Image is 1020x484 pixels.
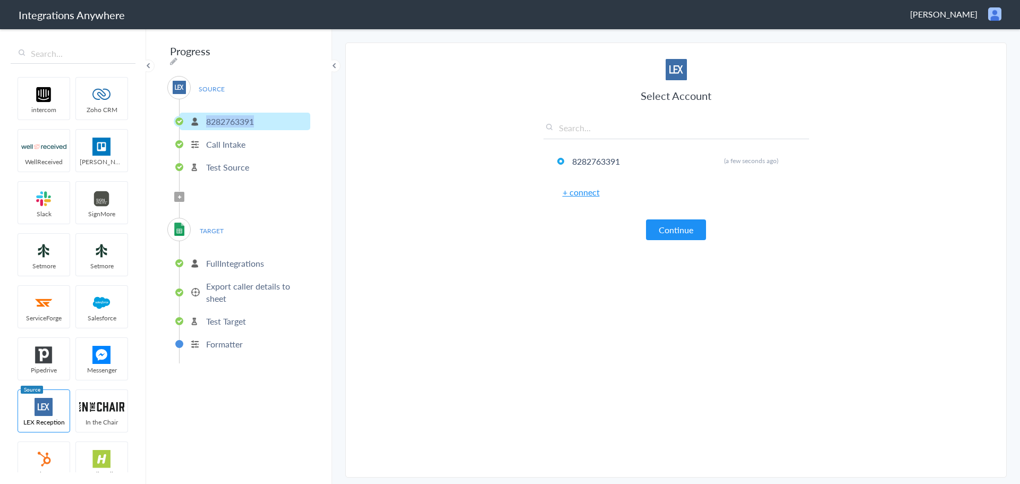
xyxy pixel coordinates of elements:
input: Search... [11,44,135,64]
span: Slack [18,209,70,218]
img: hs-app-logo.svg [79,450,124,468]
p: Test Target [206,315,246,327]
span: HelloSells [76,470,127,479]
p: Call Intake [206,138,245,150]
h3: Select Account [543,88,809,103]
img: user.png [988,7,1001,21]
span: WellReceived [18,157,70,166]
img: salesforce-logo.svg [79,294,124,312]
img: lex-app-logo.svg [21,398,66,416]
span: [PERSON_NAME] [910,8,977,20]
span: Salesforce [76,313,127,322]
img: pipedrive.png [21,346,66,364]
span: TARGET [191,224,232,238]
span: [PERSON_NAME] [76,157,127,166]
span: Messenger [76,366,127,375]
img: zoho-logo.svg [79,86,124,104]
span: HubSpot [18,470,70,479]
img: hubspot-logo.svg [21,450,66,468]
span: (a few seconds ago) [724,156,778,165]
p: Test Source [206,161,249,173]
img: wr-logo.svg [21,138,66,156]
img: inch-logo.svg [79,398,124,416]
span: Pipedrive [18,366,70,375]
img: lex-app-logo.svg [666,59,687,80]
p: Formatter [206,338,243,350]
img: signmore-logo.png [79,190,124,208]
button: Continue [646,219,706,240]
img: intercom-logo.svg [21,86,66,104]
img: serviceforge-icon.png [21,294,66,312]
span: In the Chair [76,418,127,427]
p: FullIntegrations [206,257,264,269]
img: FBM.png [79,346,124,364]
input: Search... [543,122,809,139]
h1: Integrations Anywhere [19,7,125,22]
img: lex-app-logo.svg [173,81,186,94]
img: slack-logo.svg [21,190,66,208]
p: 8282763391 [206,115,254,128]
span: LEX Reception [18,418,70,427]
p: Export caller details to sheet [206,280,308,304]
span: intercom [18,105,70,114]
span: Setmore [18,261,70,270]
span: Zoho CRM [76,105,127,114]
span: SOURCE [191,82,232,96]
span: SignMore [76,209,127,218]
a: + connect [563,186,600,198]
span: Setmore [76,261,127,270]
img: trello.png [79,138,124,156]
img: GoogleSheetLogo.png [173,223,186,236]
span: ServiceForge [18,313,70,322]
img: setmoreNew.jpg [79,242,124,260]
img: setmoreNew.jpg [21,242,66,260]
